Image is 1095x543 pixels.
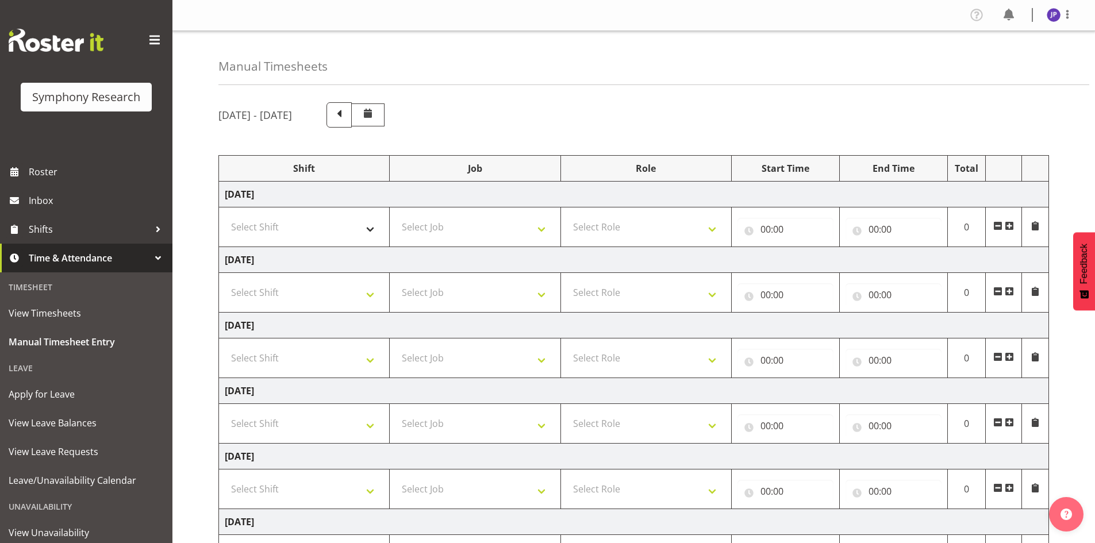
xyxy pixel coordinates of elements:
[1079,244,1089,284] span: Feedback
[846,349,942,372] input: Click to select...
[218,109,292,121] h5: [DATE] - [DATE]
[567,161,725,175] div: Role
[3,437,170,466] a: View Leave Requests
[3,328,170,356] a: Manual Timesheet Entry
[29,163,167,180] span: Roster
[9,386,164,403] span: Apply for Leave
[9,305,164,322] span: View Timesheets
[9,414,164,432] span: View Leave Balances
[219,182,1049,207] td: [DATE]
[846,283,942,306] input: Click to select...
[29,221,149,238] span: Shifts
[9,333,164,351] span: Manual Timesheet Entry
[32,88,140,106] div: Symphony Research
[219,247,1049,273] td: [DATE]
[947,469,986,509] td: 0
[3,380,170,409] a: Apply for Leave
[1061,509,1072,520] img: help-xxl-2.png
[3,299,170,328] a: View Timesheets
[1047,8,1061,22] img: judith-partridge11888.jpg
[219,509,1049,535] td: [DATE]
[9,29,103,52] img: Rosterit website logo
[954,161,980,175] div: Total
[9,472,164,489] span: Leave/Unavailability Calendar
[219,378,1049,404] td: [DATE]
[29,249,149,267] span: Time & Attendance
[737,283,833,306] input: Click to select...
[947,404,986,444] td: 0
[947,273,986,313] td: 0
[225,161,383,175] div: Shift
[9,443,164,460] span: View Leave Requests
[846,218,942,241] input: Click to select...
[737,480,833,503] input: Click to select...
[3,409,170,437] a: View Leave Balances
[219,444,1049,469] td: [DATE]
[947,338,986,378] td: 0
[3,356,170,380] div: Leave
[1073,232,1095,310] button: Feedback - Show survey
[9,524,164,541] span: View Unavailability
[219,313,1049,338] td: [DATE]
[846,480,942,503] input: Click to select...
[737,414,833,437] input: Click to select...
[218,60,328,73] h4: Manual Timesheets
[3,495,170,518] div: Unavailability
[947,207,986,247] td: 0
[3,466,170,495] a: Leave/Unavailability Calendar
[29,192,167,209] span: Inbox
[846,414,942,437] input: Click to select...
[737,161,833,175] div: Start Time
[3,275,170,299] div: Timesheet
[846,161,942,175] div: End Time
[395,161,554,175] div: Job
[737,218,833,241] input: Click to select...
[737,349,833,372] input: Click to select...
